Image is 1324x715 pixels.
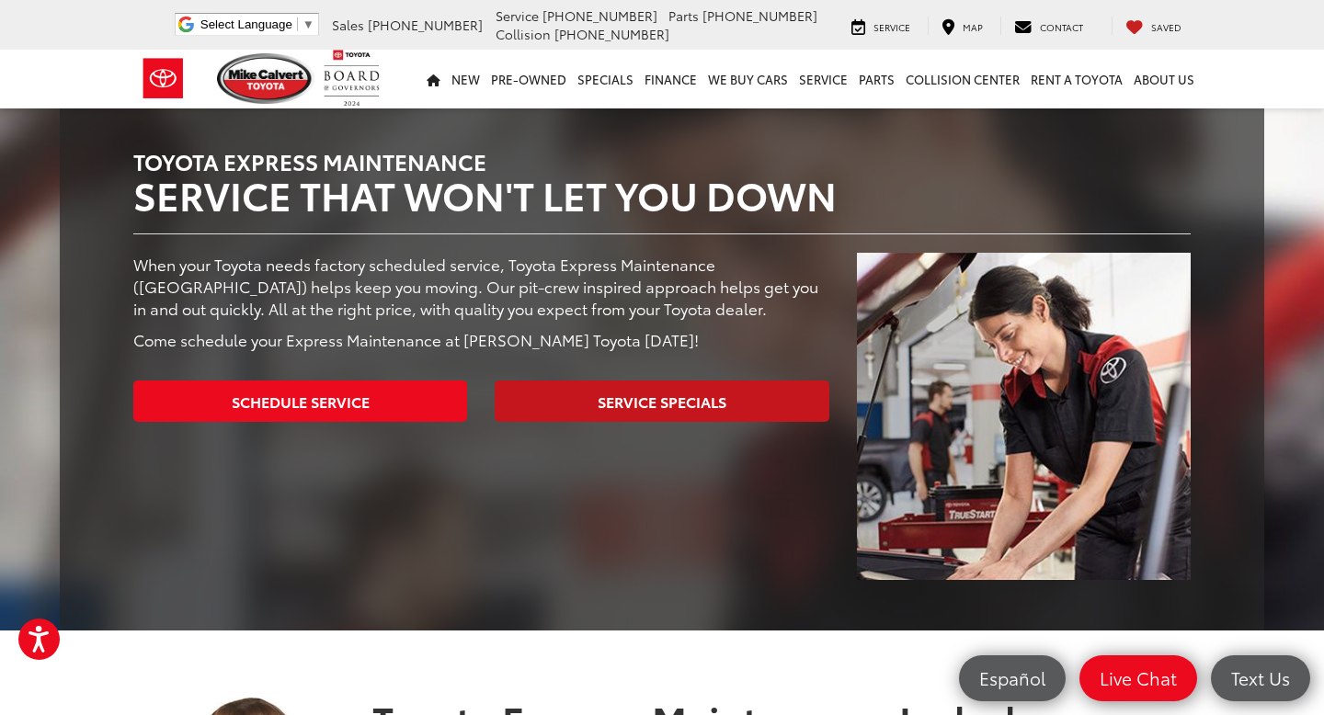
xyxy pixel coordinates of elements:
[838,17,924,35] a: Service
[639,50,702,108] a: Finance
[485,50,572,108] a: Pre-Owned
[572,50,639,108] a: Specials
[1128,50,1200,108] a: About Us
[496,25,551,43] span: Collision
[1151,20,1181,34] span: Saved
[1079,655,1197,701] a: Live Chat
[129,49,198,108] img: Toyota
[542,6,657,25] span: [PHONE_NUMBER]
[970,666,1055,689] span: Español
[702,50,793,108] a: WE BUY CARS
[1211,655,1310,701] a: Text Us
[963,20,983,34] span: Map
[133,149,1191,216] h1: Toyota Express Maintenance
[200,17,292,31] span: Select Language
[1000,17,1097,35] a: Contact
[554,25,669,43] span: [PHONE_NUMBER]
[133,328,829,350] p: Come schedule your Express Maintenance at [PERSON_NAME] Toyota [DATE]!
[421,50,446,108] a: Home
[302,17,314,31] span: ▼
[133,253,829,319] p: When your Toyota needs factory scheduled service, Toyota Express Maintenance ([GEOGRAPHIC_DATA]) ...
[702,6,817,25] span: [PHONE_NUMBER]
[1112,17,1195,35] a: My Saved Vehicles
[446,50,485,108] a: New
[873,20,910,34] span: Service
[857,253,1191,580] img: Service Center | Mike Calvert Toyota in Houston TX
[959,655,1066,701] a: Español
[496,6,539,25] span: Service
[200,17,314,31] a: Select Language​
[133,166,837,221] span: Service that won't let you down
[133,380,467,422] a: Schedule Service
[1025,50,1128,108] a: Rent a Toyota
[217,53,314,104] img: Mike Calvert Toyota
[332,16,364,34] span: Sales
[1222,666,1299,689] span: Text Us
[928,17,997,35] a: Map
[853,50,900,108] a: Parts
[1040,20,1083,34] span: Contact
[495,380,828,422] a: Service Specials
[900,50,1025,108] a: Collision Center
[668,6,699,25] span: Parts
[1090,666,1186,689] span: Live Chat
[297,17,298,31] span: ​
[793,50,853,108] a: Service
[368,16,483,34] span: [PHONE_NUMBER]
